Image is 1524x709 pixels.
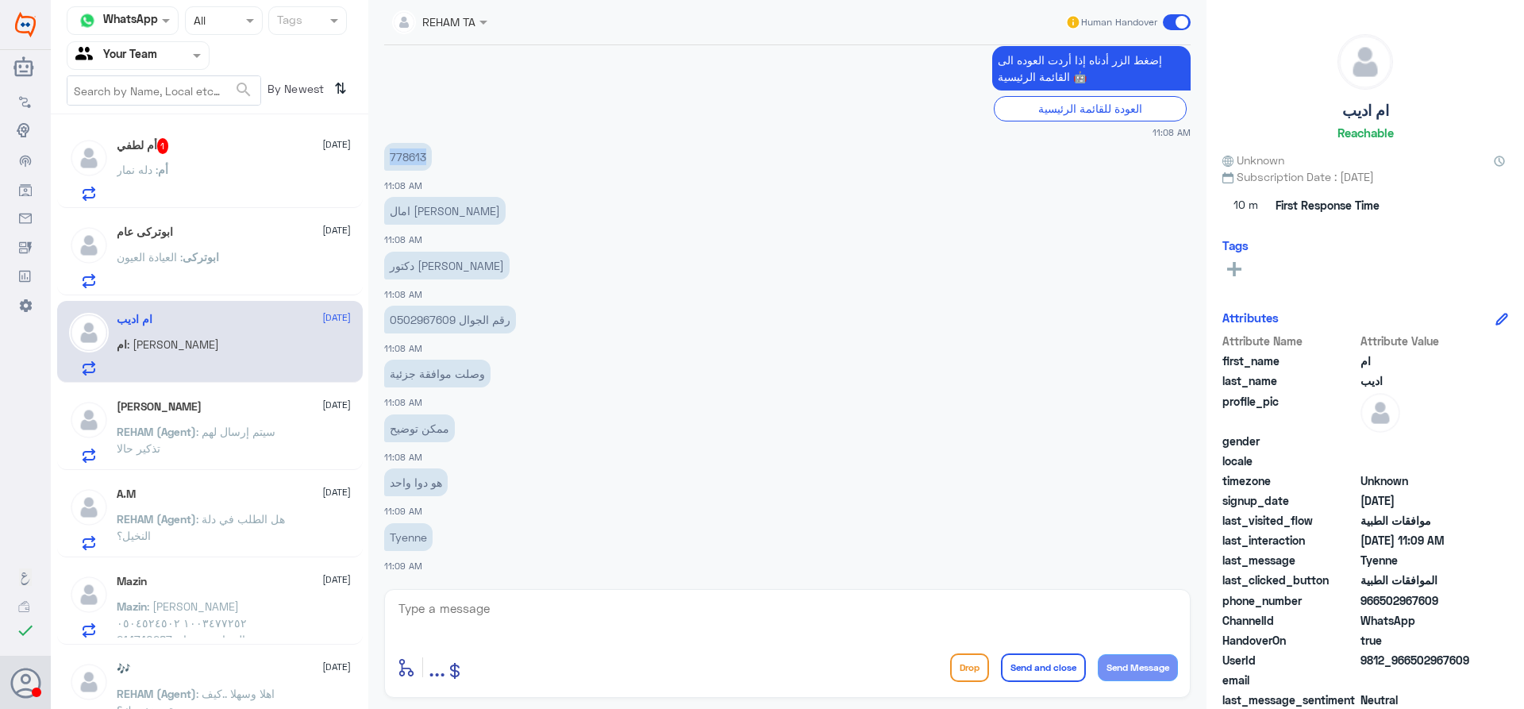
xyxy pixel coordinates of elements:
span: REHAM (Agent) [117,687,196,700]
span: [DATE] [322,223,351,237]
span: Mazin [117,599,147,613]
input: Search by Name, Local etc… [67,76,260,105]
span: 11:08 AM [384,289,422,299]
span: 9812_966502967609 [1360,652,1476,669]
p: 23/8/2025, 11:09 AM [384,523,433,551]
span: 10 m [1222,191,1270,220]
h6: Reachable [1337,125,1394,140]
p: 23/8/2025, 11:08 AM [384,306,516,333]
h5: A.M [117,487,136,501]
span: Unknown [1360,472,1476,489]
span: profile_pic [1222,393,1357,430]
div: العودة للقائمة الرئيسية [994,96,1187,121]
span: REHAM (Agent) [117,425,196,438]
span: email [1222,672,1357,688]
h5: 🎶 [117,662,130,676]
span: null [1360,672,1476,688]
span: HandoverOn [1222,632,1357,649]
span: REHAM (Agent) [117,512,196,526]
i: check [16,621,35,640]
span: last_name [1222,372,1357,389]
p: 23/8/2025, 11:08 AM [384,197,506,225]
img: defaultAdmin.png [69,575,109,615]
p: 23/8/2025, 11:08 AM [384,143,432,171]
p: 23/8/2025, 11:08 AM [384,252,510,279]
span: 2 [1360,612,1476,629]
span: null [1360,433,1476,449]
img: defaultAdmin.png [69,313,109,353]
button: Avatar [10,668,40,698]
span: ... [429,653,445,681]
span: اديب [1360,372,1476,389]
span: true [1360,632,1476,649]
h5: Omar Bin Jahlan [117,400,202,414]
h5: ابوتركى عام [117,225,173,239]
p: 23/8/2025, 11:09 AM [384,468,448,496]
span: phone_number [1222,592,1357,609]
p: 23/8/2025, 11:08 AM [384,414,455,442]
span: last_message [1222,552,1357,568]
div: Tags [275,11,302,32]
button: search [234,77,253,103]
span: Subscription Date : [DATE] [1222,168,1508,185]
span: : [PERSON_NAME] [127,337,219,351]
span: 11:08 AM [384,180,422,191]
span: locale [1222,453,1357,469]
span: 11:09 AM [384,506,422,516]
span: Attribute Name [1222,333,1357,349]
button: Send and close [1001,653,1086,682]
span: الموافقات الطبية [1360,572,1476,588]
span: موافقات الطبية [1360,512,1476,529]
span: 11:08 AM [1153,125,1191,139]
span: ام [1360,353,1476,369]
span: : دله نمار [117,163,158,176]
img: defaultAdmin.png [1360,393,1400,433]
img: defaultAdmin.png [69,225,109,265]
img: defaultAdmin.png [69,138,109,178]
img: defaultAdmin.png [69,487,109,527]
span: ابوتركى [183,250,219,264]
span: 2025-08-23T08:09:11.08Z [1360,532,1476,549]
span: [DATE] [322,572,351,587]
span: first_name [1222,353,1357,369]
img: Widebot Logo [15,12,36,37]
span: 0 [1360,692,1476,708]
button: Drop [950,653,989,682]
span: 11:08 AM [384,452,422,462]
span: last_visited_flow [1222,512,1357,529]
button: ... [429,649,445,685]
span: Tyenne [1360,552,1476,568]
span: [DATE] [322,485,351,499]
img: defaultAdmin.png [69,400,109,440]
span: last_interaction [1222,532,1357,549]
span: 1 [157,138,169,154]
span: Unknown [1222,152,1284,168]
i: ⇅ [334,75,347,102]
h6: Tags [1222,238,1249,252]
span: 11:09 AM [384,561,422,571]
span: timezone [1222,472,1357,489]
span: last_message_sentiment [1222,692,1357,708]
span: Attribute Value [1360,333,1476,349]
span: Human Handover [1081,15,1157,29]
span: [DATE] [322,398,351,412]
h5: ام اديب [1342,102,1389,120]
span: First Response Time [1276,197,1380,214]
img: yourTeam.svg [75,44,99,67]
span: : العيادة العيون [117,250,183,264]
span: last_clicked_button [1222,572,1357,588]
span: [DATE] [322,310,351,325]
button: Send Message [1098,654,1178,681]
span: [DATE] [322,660,351,674]
span: search [234,80,253,99]
img: defaultAdmin.png [69,662,109,702]
span: : هل الطلب في دلة النخيل؟ [117,512,285,542]
img: defaultAdmin.png [1338,35,1392,89]
span: 11:08 AM [384,234,422,245]
h5: Mazin [117,575,147,588]
span: By Newest [261,75,328,107]
p: 23/8/2025, 11:08 AM [384,360,491,387]
span: [DATE] [322,137,351,152]
span: 11:08 AM [384,343,422,353]
span: ChannelId [1222,612,1357,629]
